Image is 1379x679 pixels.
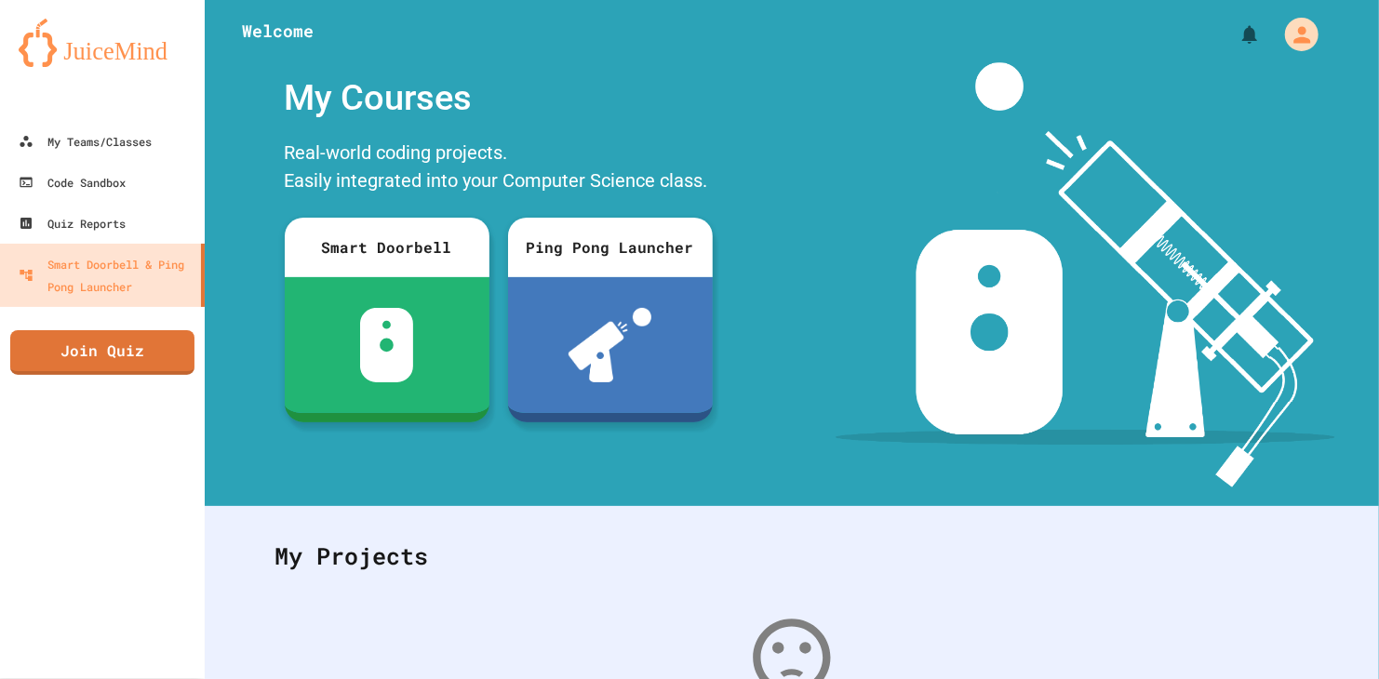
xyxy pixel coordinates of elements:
[275,62,722,134] div: My Courses
[1265,13,1323,56] div: My Account
[836,62,1334,487] img: banner-image-my-projects.png
[19,130,152,153] div: My Teams/Classes
[360,308,413,382] img: sdb-white.svg
[19,19,186,67] img: logo-orange.svg
[19,253,194,298] div: Smart Doorbell & Ping Pong Launcher
[275,134,722,204] div: Real-world coding projects. Easily integrated into your Computer Science class.
[569,308,651,382] img: ppl-with-ball.png
[256,520,1328,592] div: My Projects
[10,330,194,375] a: Join Quiz
[1204,19,1265,50] div: My Notifications
[19,212,126,234] div: Quiz Reports
[285,218,489,277] div: Smart Doorbell
[19,171,126,193] div: Code Sandbox
[508,218,713,277] div: Ping Pong Launcher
